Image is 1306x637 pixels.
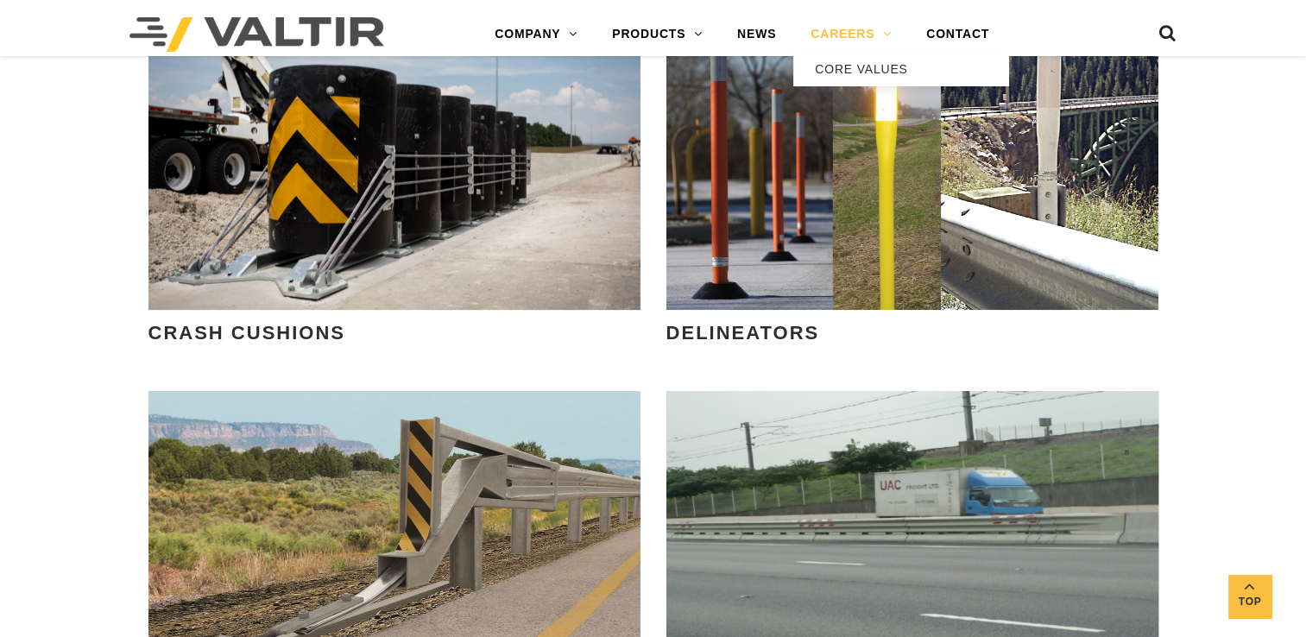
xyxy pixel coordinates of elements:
[1228,592,1271,612] span: Top
[909,17,1006,52] a: CONTACT
[595,17,720,52] a: PRODUCTS
[666,322,820,344] strong: DELINEATORS
[477,17,595,52] a: COMPANY
[793,17,909,52] a: CAREERS
[148,322,345,344] strong: CRASH CUSHIONS
[720,17,793,52] a: NEWS
[1228,575,1271,618] a: Top
[793,52,1009,86] a: CORE VALUES
[129,17,384,52] img: Valtir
